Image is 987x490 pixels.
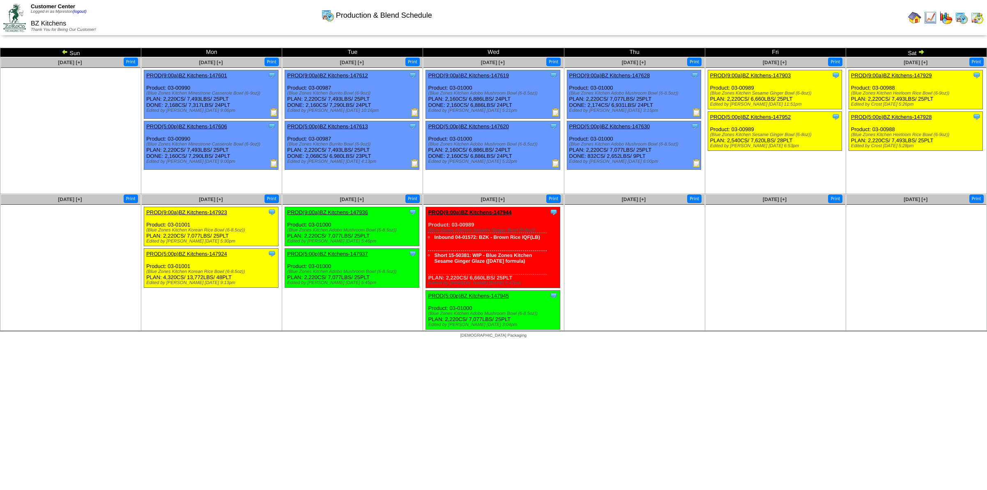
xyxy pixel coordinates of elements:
[851,91,983,96] div: (Blue Zones Kitchen Heirloom Rice Bowl (6-9oz))
[846,48,987,57] td: Sat
[569,123,650,129] a: PROD(5:00p)BZ Kitchens-147630
[146,251,227,257] a: PROD(5:00p)BZ Kitchens-147924
[31,3,75,9] span: Customer Center
[904,60,927,65] span: [DATE] [+]
[460,333,527,338] span: [DEMOGRAPHIC_DATA] Packaging
[705,48,846,57] td: Fri
[31,9,87,14] span: Logged in as Mpreston
[434,252,532,264] a: Short 15-50381: WIP - Blue Zones Kitchen Sesame Ginger Glaze ([DATE] formula)
[969,194,984,203] button: Print
[409,71,417,79] img: Tooltip
[287,239,419,244] div: Edited by [PERSON_NAME] [DATE] 5:46pm
[904,196,927,202] a: [DATE] [+]
[426,207,560,288] div: Product: 03-00989 PLAN: 2,220CS / 6,660LBS / 25PLT
[146,108,278,113] div: Edited by [PERSON_NAME] [DATE] 9:06pm
[428,209,511,215] a: PROD(9:00a)BZ Kitchens-147944
[971,11,984,24] img: calendarinout.gif
[287,228,419,233] div: (Blue Zones Kitchen Adobo Mushroom Bowl (6-8.5oz))
[287,91,419,96] div: (Blue Zones Kitchen Burrito Bowl (6-9oz))
[409,122,417,130] img: Tooltip
[146,159,278,164] div: Edited by [PERSON_NAME] [DATE] 9:00pm
[428,142,560,147] div: (Blue Zones Kitchen Adobo Mushroom Bowl (6-8.5oz))
[763,196,787,202] a: [DATE] [+]
[285,207,419,246] div: Product: 03-01000 PLAN: 2,220CS / 7,077LBS / 25PLT
[481,60,505,65] span: [DATE] [+]
[268,71,276,79] img: Tooltip
[62,49,68,55] img: arrowleft.gif
[550,71,558,79] img: Tooltip
[199,60,223,65] a: [DATE] [+]
[270,108,278,116] img: Production Report
[287,251,368,257] a: PROD(5:00p)BZ Kitchens-147937
[73,9,87,14] a: (logout)
[828,194,842,203] button: Print
[31,28,96,32] span: Thank You for Being Our Customer!
[270,159,278,167] img: Production Report
[287,159,419,164] div: Edited by [PERSON_NAME] [DATE] 4:13pm
[710,132,842,137] div: (Blue Zones Kitchen Sesame Ginger Bowl (6-8oz))
[969,58,984,66] button: Print
[144,249,278,288] div: Product: 03-01001 PLAN: 4,320CS / 13,772LBS / 48PLT
[693,108,701,116] img: Production Report
[763,60,787,65] a: [DATE] [+]
[428,228,560,233] div: (Blue Zones Kitchen Sesame Ginger Bowl (6-8oz))
[428,159,560,164] div: Edited by [PERSON_NAME] [DATE] 5:22pm
[428,281,560,286] div: Edited by [PERSON_NAME] [DATE] 5:47pm
[336,11,432,20] span: Production & Blend Schedule
[708,70,842,109] div: Product: 03-00989 PLAN: 2,220CS / 6,660LBS / 25PLT
[144,207,278,246] div: Product: 03-01001 PLAN: 2,220CS / 7,077LBS / 25PLT
[691,122,699,130] img: Tooltip
[124,194,138,203] button: Print
[58,60,82,65] a: [DATE] [+]
[567,121,701,170] div: Product: 03-01000 PLAN: 2,220CS / 7,077LBS / 25PLT DONE: 832CS / 2,652LBS / 9PLT
[849,70,983,109] div: Product: 03-00988 PLAN: 2,220CS / 7,493LBS / 25PLT
[569,142,701,147] div: (Blue Zones Kitchen Adobo Mushroom Bowl (6-8.5oz))
[426,291,560,330] div: Product: 03-01000 PLAN: 2,220CS / 7,077LBS / 25PLT
[31,20,66,27] span: BZ Kitchens
[285,249,419,288] div: Product: 03-01000 PLAN: 2,220CS / 7,077LBS / 25PLT
[287,269,419,274] div: (Blue Zones Kitchen Adobo Mushroom Bowl (6-8.5oz))
[832,113,840,121] img: Tooltip
[849,112,983,151] div: Product: 03-00988 PLAN: 2,220CS / 7,493LBS / 25PLT
[564,48,705,57] td: Thu
[340,196,364,202] a: [DATE] [+]
[832,71,840,79] img: Tooltip
[569,72,650,79] a: PROD(9:00a)BZ Kitchens-147628
[124,58,138,66] button: Print
[58,196,82,202] a: [DATE] [+]
[144,70,278,119] div: Product: 03-00990 PLAN: 2,220CS / 7,493LBS / 25PLT DONE: 2,168CS / 7,317LBS / 24PLT
[340,60,364,65] a: [DATE] [+]
[622,60,646,65] a: [DATE] [+]
[199,196,223,202] span: [DATE] [+]
[146,142,278,147] div: (Blue Zones Kitchen Minestrone Casserole Bowl (6-9oz))
[552,159,560,167] img: Production Report
[851,114,932,120] a: PROD(5:00p)BZ Kitchens-147928
[434,234,540,240] a: Inbound 04-01572: BZK - Brown Rice IQF(LB)
[550,291,558,300] img: Tooltip
[287,123,368,129] a: PROD(5:00p)BZ Kitchens-147613
[687,194,702,203] button: Print
[287,108,419,113] div: Edited by [PERSON_NAME] [DATE] 10:16pm
[973,71,981,79] img: Tooltip
[409,250,417,258] img: Tooltip
[265,58,279,66] button: Print
[851,102,983,107] div: Edited by Crost [DATE] 5:26pm
[0,48,141,57] td: Sun
[569,108,701,113] div: Edited by [PERSON_NAME] [DATE] 3:15pm
[428,72,509,79] a: PROD(9:00a)BZ Kitchens-147619
[426,70,560,119] div: Product: 03-01000 PLAN: 2,160CS / 6,886LBS / 24PLT DONE: 2,160CS / 6,886LBS / 24PLT
[924,11,937,24] img: line_graph.gif
[405,194,420,203] button: Print
[287,72,368,79] a: PROD(9:00a)BZ Kitchens-147612
[405,58,420,66] button: Print
[426,121,560,170] div: Product: 03-01000 PLAN: 2,160CS / 6,886LBS / 24PLT DONE: 2,160CS / 6,886LBS / 24PLT
[550,122,558,130] img: Tooltip
[146,269,278,274] div: (Blue Zones Kitchen Korean Rice Bowl (6-8.5oz))
[939,11,952,24] img: graph.gif
[428,322,560,327] div: Edited by [PERSON_NAME] [DATE] 3:04pm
